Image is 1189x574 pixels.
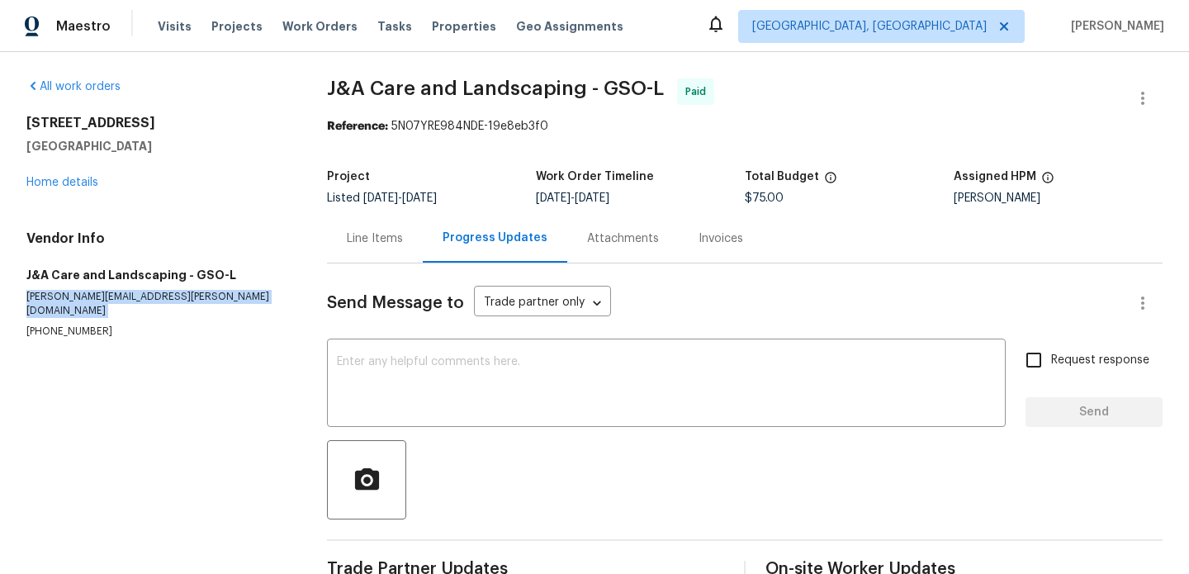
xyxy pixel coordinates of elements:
[536,192,609,204] span: -
[954,171,1036,183] h5: Assigned HPM
[327,295,464,311] span: Send Message to
[26,115,287,131] h2: [STREET_ADDRESS]
[752,18,987,35] span: [GEOGRAPHIC_DATA], [GEOGRAPHIC_DATA]
[327,192,437,204] span: Listed
[327,118,1163,135] div: 5N07YRE984NDE-19e8eb3f0
[536,171,654,183] h5: Work Order Timeline
[587,230,659,247] div: Attachments
[443,230,547,246] div: Progress Updates
[327,78,664,98] span: J&A Care and Landscaping - GSO-L
[699,230,743,247] div: Invoices
[26,290,287,318] p: [PERSON_NAME][EMAIL_ADDRESS][PERSON_NAME][DOMAIN_NAME]
[211,18,263,35] span: Projects
[432,18,496,35] span: Properties
[327,121,388,132] b: Reference:
[56,18,111,35] span: Maestro
[1041,171,1054,192] span: The hpm assigned to this work order.
[745,192,784,204] span: $75.00
[474,290,611,317] div: Trade partner only
[26,230,287,247] h4: Vendor Info
[282,18,358,35] span: Work Orders
[575,192,609,204] span: [DATE]
[824,171,837,192] span: The total cost of line items that have been proposed by Opendoor. This sum includes line items th...
[26,138,287,154] h5: [GEOGRAPHIC_DATA]
[158,18,192,35] span: Visits
[1064,18,1164,35] span: [PERSON_NAME]
[536,192,571,204] span: [DATE]
[26,81,121,93] a: All work orders
[327,171,370,183] h5: Project
[745,171,819,183] h5: Total Budget
[954,192,1163,204] div: [PERSON_NAME]
[363,192,437,204] span: -
[26,177,98,188] a: Home details
[516,18,623,35] span: Geo Assignments
[26,325,287,339] p: [PHONE_NUMBER]
[26,267,287,283] h5: J&A Care and Landscaping - GSO-L
[377,21,412,32] span: Tasks
[685,83,713,100] span: Paid
[363,192,398,204] span: [DATE]
[1051,352,1149,369] span: Request response
[402,192,437,204] span: [DATE]
[347,230,403,247] div: Line Items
